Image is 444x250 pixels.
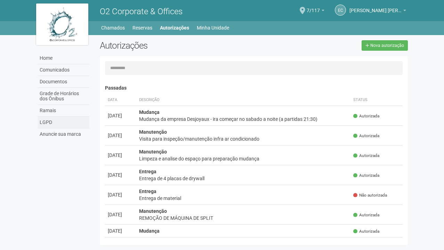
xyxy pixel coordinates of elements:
[197,23,229,33] a: Minha Unidade
[38,105,89,117] a: Ramais
[105,85,403,91] h4: Passadas
[100,7,183,16] span: O2 Corporate & Offices
[349,1,402,13] span: Ericson candido da costa silva
[335,5,346,16] a: Ec
[108,152,134,159] div: [DATE]
[139,228,160,234] strong: Mudança
[353,212,379,218] span: Autorizada
[108,132,134,139] div: [DATE]
[353,173,379,178] span: Autorizada
[353,192,387,198] span: Não autorizada
[139,116,348,123] div: Mudança da empresa Desjoyaux - ira começar no sabado a noite (a partidas 21:30)
[350,94,403,106] th: Status
[139,175,348,182] div: Entrega de 4 placas de drywall
[362,40,408,51] a: Nova autorização
[349,9,406,14] a: [PERSON_NAME] [PERSON_NAME]
[38,52,89,64] a: Home
[108,227,134,234] div: [DATE]
[353,113,379,119] span: Autorizada
[139,195,348,202] div: Entrega de material
[38,88,89,105] a: Grade de Horários dos Ônibus
[108,112,134,119] div: [DATE]
[353,133,379,139] span: Autorizada
[160,23,189,33] a: Autorizações
[139,109,160,115] strong: Mudança
[139,189,156,194] strong: Entrega
[139,169,156,174] strong: Entrega
[38,64,89,76] a: Comunicados
[353,153,379,159] span: Autorizada
[100,40,249,51] h2: Autorizações
[108,211,134,218] div: [DATE]
[132,23,152,33] a: Reservas
[105,94,136,106] th: Data
[38,117,89,128] a: LGPD
[38,128,89,140] a: Anuncie sua marca
[139,149,167,155] strong: Manutenção
[139,155,348,162] div: Limpeza e analise do espaço para preparação mudança
[101,23,125,33] a: Chamados
[108,172,134,178] div: [DATE]
[353,228,379,234] span: Autorizada
[139,135,348,142] div: Visita para inspeção/manutenção infra ar condicionado
[139,129,167,135] strong: Manutenção
[136,94,351,106] th: Descrição
[108,191,134,198] div: [DATE]
[36,3,88,45] img: logo.jpg
[307,9,324,14] a: 7/117
[139,215,348,222] div: REMOÇÃO DE MÁQUINA DE SPLIT
[370,43,404,48] span: Nova autorização
[38,76,89,88] a: Documentos
[139,208,167,214] strong: Manutenção
[307,1,320,13] span: 7/117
